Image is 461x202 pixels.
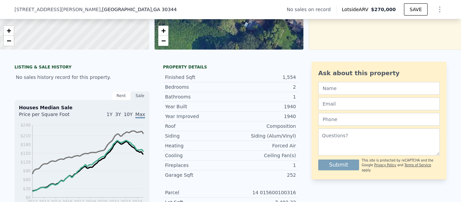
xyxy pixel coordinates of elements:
[231,152,296,159] div: Ceiling Fan(s)
[231,162,296,169] div: 1
[112,91,131,100] div: Rent
[124,112,133,117] span: 10Y
[20,142,31,147] tspan: $180
[318,160,359,170] button: Submit
[165,113,231,120] div: Year Improved
[165,152,231,159] div: Cooling
[4,36,14,46] a: Zoom out
[433,3,446,16] button: Show Options
[161,26,165,35] span: +
[19,104,145,111] div: Houses Median Sale
[165,189,231,196] div: Parcel
[287,6,336,13] div: No sales on record
[163,64,298,70] div: Property details
[23,177,31,182] tspan: $60
[20,123,31,127] tspan: $246
[362,158,440,173] div: This site is protected by reCAPTCHA and the Google and apply.
[20,160,31,165] tspan: $120
[231,133,296,139] div: Siding (Alum/Vinyl)
[342,6,371,13] span: Lotside ARV
[15,6,101,13] span: [STREET_ADDRESS][PERSON_NAME]
[107,112,112,117] span: 1Y
[101,6,177,13] span: , [GEOGRAPHIC_DATA]
[318,97,440,110] input: Email
[152,7,177,12] span: , GA 30344
[158,26,168,36] a: Zoom in
[231,103,296,110] div: 1940
[318,82,440,95] input: Name
[165,103,231,110] div: Year Built
[4,26,14,36] a: Zoom in
[231,172,296,178] div: 252
[165,84,231,90] div: Bedrooms
[231,142,296,149] div: Forced Air
[15,71,150,83] div: No sales history record for this property.
[165,74,231,81] div: Finished Sqft
[7,26,11,35] span: +
[7,36,11,45] span: −
[231,93,296,100] div: 1
[231,123,296,129] div: Composition
[165,142,231,149] div: Heating
[318,113,440,126] input: Phone
[318,68,440,78] div: Ask about this property
[165,93,231,100] div: Bathrooms
[165,162,231,169] div: Fireplaces
[165,123,231,129] div: Roof
[135,112,145,118] span: Max
[161,36,165,45] span: −
[20,134,31,138] tspan: $210
[19,111,82,122] div: Price per Square Foot
[231,189,296,196] div: 14 015600100316
[158,36,168,46] a: Zoom out
[131,91,150,100] div: Sale
[404,3,428,16] button: SAVE
[374,163,396,167] a: Privacy Policy
[231,113,296,120] div: 1940
[231,74,296,81] div: 1,554
[20,151,31,156] tspan: $150
[26,195,31,200] tspan: $0
[23,186,31,191] tspan: $30
[15,64,150,71] div: LISTING & SALE HISTORY
[23,169,31,173] tspan: $90
[231,84,296,90] div: 2
[371,7,396,12] span: $270,000
[404,163,431,167] a: Terms of Service
[165,172,231,178] div: Garage Sqft
[165,133,231,139] div: Siding
[115,112,121,117] span: 3Y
